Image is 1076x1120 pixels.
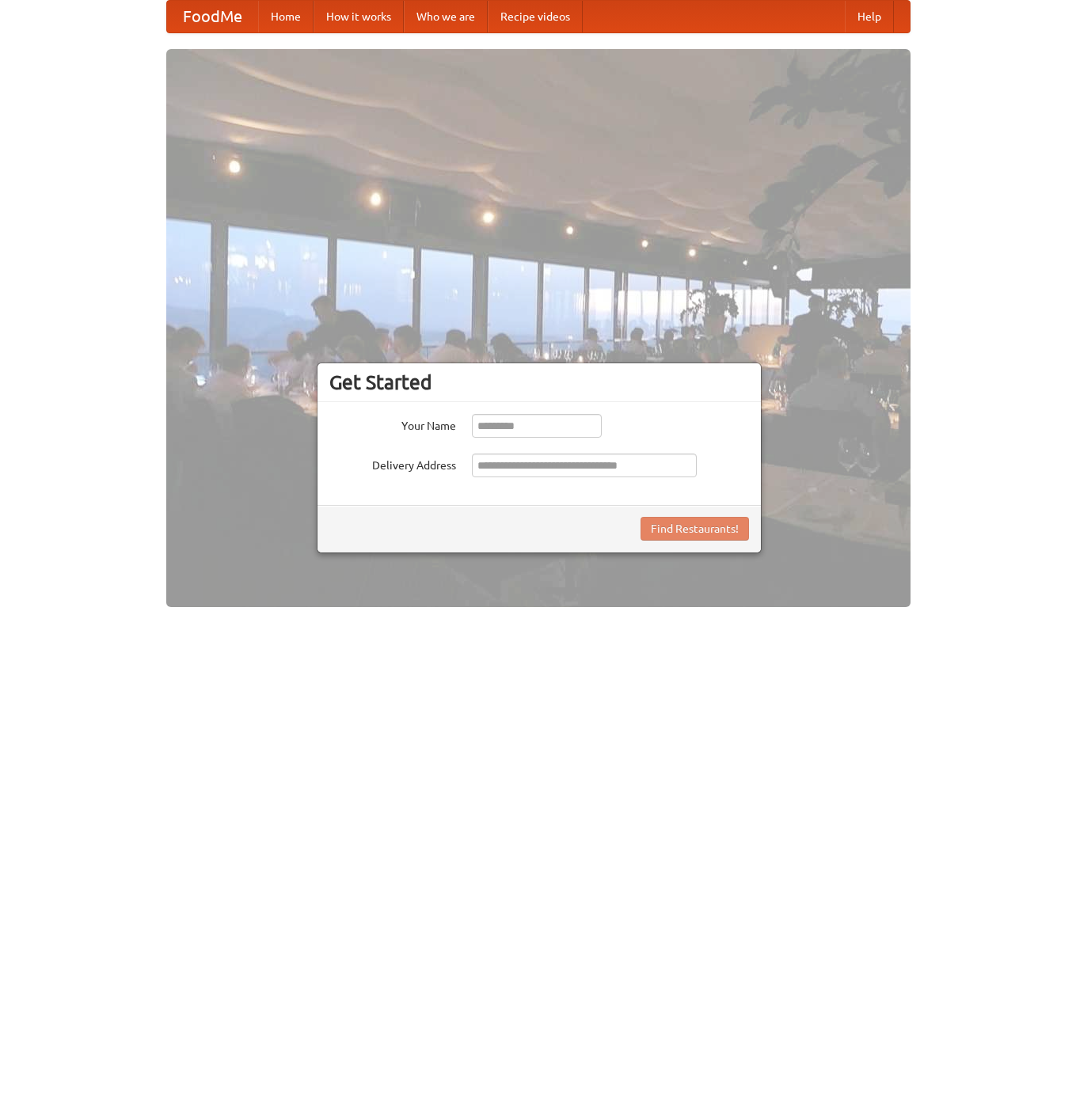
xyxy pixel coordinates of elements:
[258,1,314,32] a: Home
[329,454,456,473] label: Delivery Address
[329,414,456,434] label: Your Name
[404,1,488,32] a: Who we are
[314,1,404,32] a: How it works
[488,1,583,32] a: Recipe videos
[641,517,749,541] button: Find Restaurants!
[845,1,894,32] a: Help
[167,1,258,32] a: FoodMe
[329,370,749,394] h3: Get Started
